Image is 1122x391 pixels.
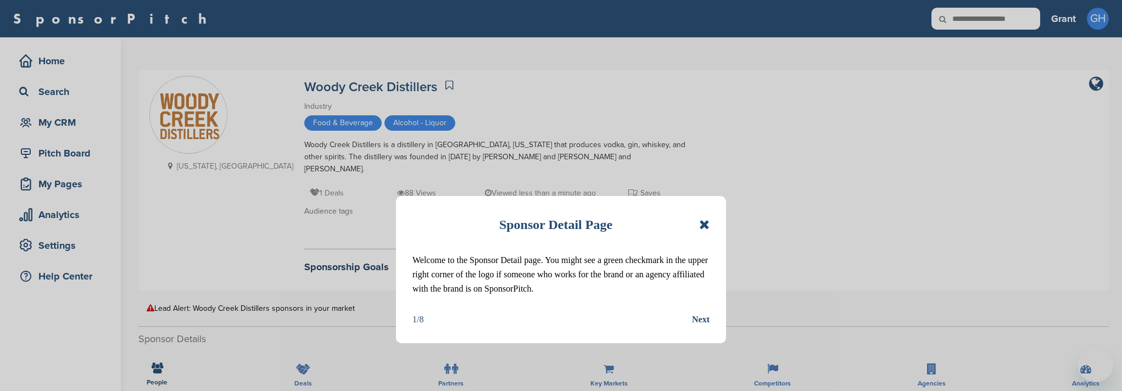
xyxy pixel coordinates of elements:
[1078,347,1113,382] iframe: Button to launch messaging window
[412,253,710,296] p: Welcome to the Sponsor Detail page. You might see a green checkmark in the upper right corner of ...
[692,312,710,327] button: Next
[412,312,423,327] div: 1/8
[499,213,612,237] h1: Sponsor Detail Page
